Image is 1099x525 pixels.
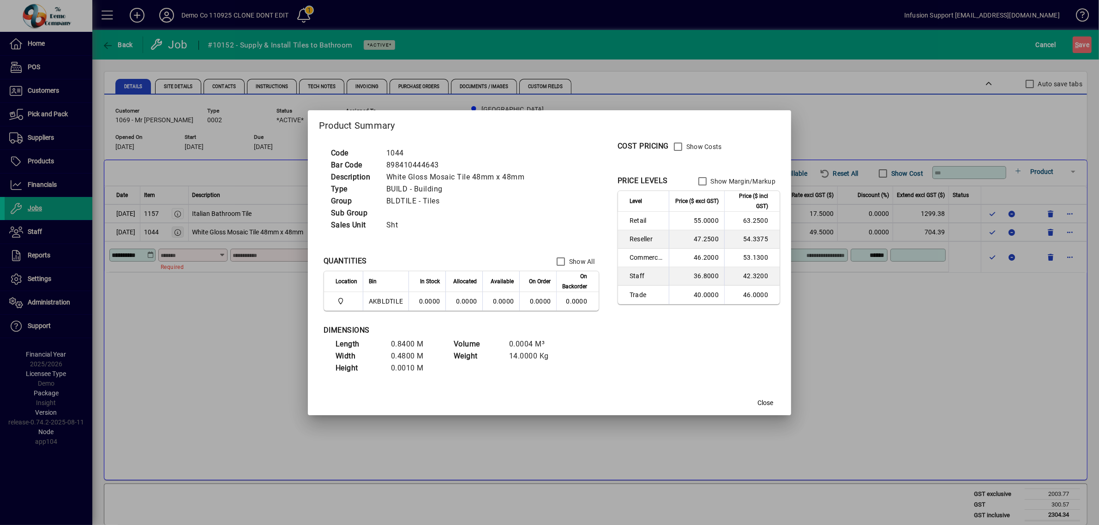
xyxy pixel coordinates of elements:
td: 0.0000 [556,292,599,310]
td: Width [331,350,386,362]
td: Group [326,195,382,207]
td: Sht [382,219,536,231]
td: BLDTILE - Tiles [382,195,536,207]
td: Description [326,171,382,183]
td: Length [331,338,386,350]
td: 0.8400 M [386,338,442,350]
span: Trade [630,290,663,299]
span: 0.0000 [530,298,551,305]
div: DIMENSIONS [324,325,554,336]
span: Available [491,276,514,286]
span: In Stock [420,276,440,286]
td: 0.0000 [408,292,445,310]
span: On Order [529,276,551,286]
td: 0.0010 M [386,362,442,374]
td: 42.3200 [724,267,780,286]
td: White Gloss Mosaic Tile 48mm x 48mm [382,171,536,183]
td: AKBLDTILE [363,292,408,310]
td: Type [326,183,382,195]
label: Show All [567,257,595,266]
span: On Backorder [562,271,587,292]
td: 53.1300 [724,249,780,267]
td: 0.0000 [445,292,482,310]
td: Sales Unit [326,219,382,231]
span: Price ($ incl GST) [730,191,768,211]
span: Retail [630,216,663,225]
td: 898410444643 [382,159,536,171]
span: Price ($ excl GST) [675,196,719,206]
span: Bin [369,276,377,286]
td: 46.0000 [724,286,780,304]
td: 1044 [382,147,536,159]
span: Reseller [630,234,663,244]
span: Close [757,398,773,408]
span: Location [336,276,357,286]
span: Staff [630,271,663,280]
div: PRICE LEVELS [618,175,668,186]
td: 0.0000 [482,292,519,310]
td: 0.0004 M³ [504,338,560,350]
td: 14.0000 Kg [504,350,560,362]
div: QUANTITIES [324,256,367,267]
button: Close [751,395,780,412]
td: BUILD - Building [382,183,536,195]
label: Show Costs [685,142,722,151]
td: Weight [449,350,504,362]
td: Sub Group [326,207,382,219]
td: Volume [449,338,504,350]
span: Allocated [453,276,477,286]
td: 55.0000 [669,212,724,230]
td: 0.4800 M [386,350,442,362]
td: 46.2000 [669,249,724,267]
td: 54.3375 [724,230,780,249]
td: Height [331,362,386,374]
span: Level [630,196,642,206]
td: Bar Code [326,159,382,171]
td: 36.8000 [669,267,724,286]
label: Show Margin/Markup [709,177,776,186]
td: 47.2500 [669,230,724,249]
td: Code [326,147,382,159]
td: 63.2500 [724,212,780,230]
div: COST PRICING [618,141,669,152]
h2: Product Summary [308,110,791,137]
td: 40.0000 [669,286,724,304]
span: Commercial [630,253,663,262]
